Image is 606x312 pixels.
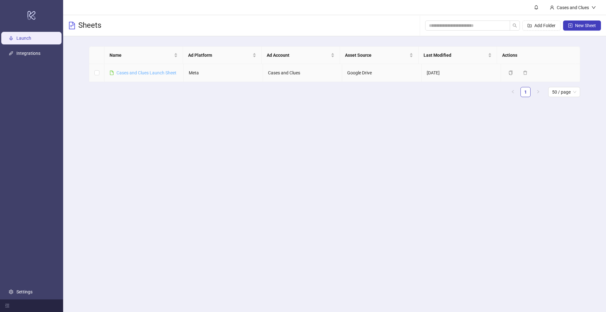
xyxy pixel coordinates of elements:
[342,64,421,82] td: Google Drive
[575,23,596,28] span: New Sheet
[104,47,183,64] th: Name
[513,23,517,28] span: search
[534,23,555,28] span: Add Folder
[508,87,518,97] li: Previous Page
[345,52,408,59] span: Asset Source
[419,47,497,64] th: Last Modified
[554,4,591,11] div: Cases and Clues
[422,64,501,82] td: [DATE]
[591,5,596,10] span: down
[508,87,518,97] button: left
[527,23,532,28] span: folder-add
[184,64,263,82] td: Meta
[5,303,9,308] span: menu-fold
[552,87,576,97] span: 50 / page
[116,70,176,75] a: Cases and Clues Launch Sheet
[16,36,31,41] a: Launch
[563,20,601,31] button: New Sheet
[78,20,101,31] h3: Sheets
[536,90,540,94] span: right
[424,52,487,59] span: Last Modified
[534,5,538,9] span: bell
[521,87,530,97] a: 1
[110,71,114,75] span: file
[263,64,342,82] td: Cases and Clues
[16,289,33,294] a: Settings
[183,47,262,64] th: Ad Platform
[533,87,543,97] button: right
[533,87,543,97] li: Next Page
[520,87,531,97] li: 1
[267,52,330,59] span: Ad Account
[188,52,251,59] span: Ad Platform
[497,47,576,64] th: Actions
[511,90,515,94] span: left
[262,47,340,64] th: Ad Account
[16,51,40,56] a: Integrations
[340,47,419,64] th: Asset Source
[523,71,527,75] span: delete
[548,87,580,97] div: Page Size
[550,5,554,10] span: user
[568,23,573,28] span: plus-square
[68,22,76,29] span: file-text
[508,71,513,75] span: copy
[110,52,173,59] span: Name
[522,20,561,31] button: Add Folder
